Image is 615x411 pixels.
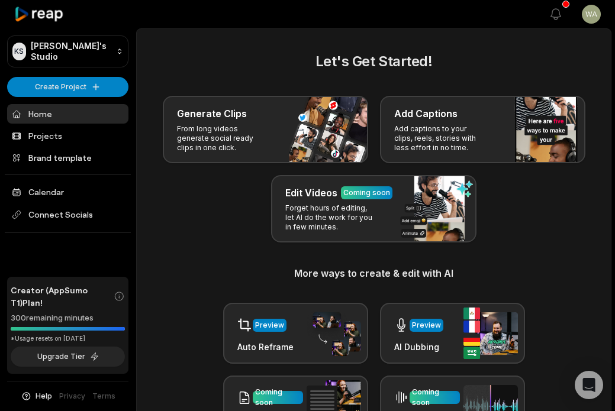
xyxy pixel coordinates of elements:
[92,391,115,402] a: Terms
[463,308,518,359] img: ai_dubbing.png
[7,182,128,202] a: Calendar
[237,341,294,353] h3: Auto Reframe
[59,391,85,402] a: Privacy
[394,341,443,353] h3: AI Dubbing
[11,312,125,324] div: 300 remaining minutes
[11,347,125,367] button: Upgrade Tier
[12,43,26,60] div: KS
[11,284,114,309] span: Creator (AppSumo T1) Plan!
[177,124,269,153] p: From long videos generate social ready clips in one click.
[394,106,458,121] h3: Add Captions
[575,371,603,399] div: Open Intercom Messenger
[151,266,597,280] h3: More ways to create & edit with AI
[394,124,486,153] p: Add captions to your clips, reels, stories with less effort in no time.
[11,334,125,343] div: *Usage resets on [DATE]
[343,187,390,198] div: Coming soon
[7,126,128,145] a: Projects
[307,310,361,357] img: auto_reframe.png
[7,104,128,124] a: Home
[285,186,337,200] h3: Edit Videos
[177,106,247,121] h3: Generate Clips
[285,203,377,232] p: Forget hours of editing, let AI do the work for you in few minutes.
[7,148,128,167] a: Brand template
[255,387,301,408] div: Coming soon
[412,387,458,408] div: Coming soon
[21,391,52,402] button: Help
[31,41,111,62] p: [PERSON_NAME]'s Studio
[412,320,441,331] div: Preview
[255,320,284,331] div: Preview
[151,51,597,72] h2: Let's Get Started!
[36,391,52,402] span: Help
[7,204,128,225] span: Connect Socials
[7,77,128,97] button: Create Project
